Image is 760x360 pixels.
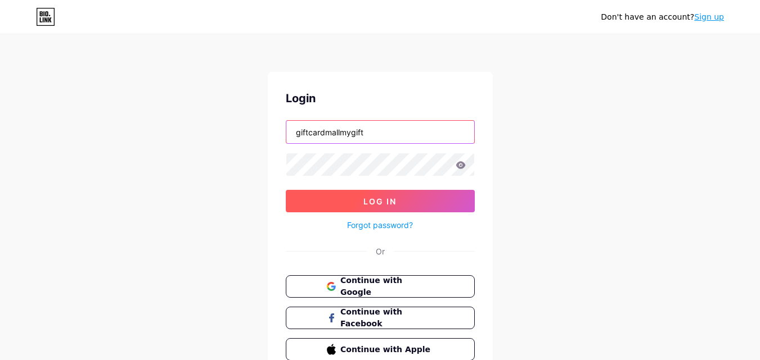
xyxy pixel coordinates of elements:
[286,121,474,143] input: Username
[347,219,413,231] a: Forgot password?
[340,344,433,356] span: Continue with Apple
[694,12,724,21] a: Sign up
[286,275,475,298] button: Continue with Google
[286,90,475,107] div: Login
[286,190,475,212] button: Log In
[286,307,475,329] button: Continue with Facebook
[376,245,385,257] div: Or
[340,275,433,298] span: Continue with Google
[340,306,433,330] span: Continue with Facebook
[601,11,724,23] div: Don't have an account?
[363,197,397,206] span: Log In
